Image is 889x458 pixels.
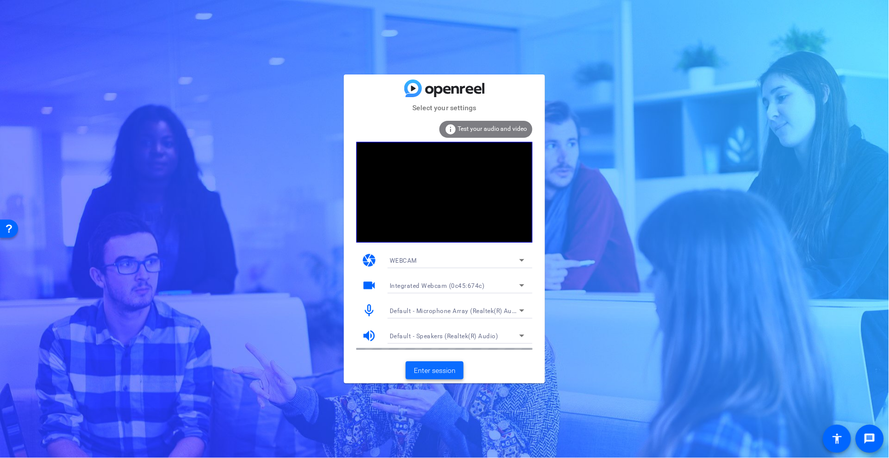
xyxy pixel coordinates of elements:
[404,80,485,97] img: blue-gradient.svg
[390,333,498,340] span: Default - Speakers (Realtek(R) Audio)
[831,433,843,445] mat-icon: accessibility
[362,278,377,293] mat-icon: videocam
[362,303,377,318] mat-icon: mic_none
[406,361,464,379] button: Enter session
[390,307,524,315] span: Default - Microphone Array (Realtek(R) Audio)
[362,253,377,268] mat-icon: camera
[444,123,457,135] mat-icon: info
[458,125,527,132] span: Test your audio and video
[362,328,377,343] mat-icon: volume_up
[390,257,417,264] span: WEBCAM
[344,102,545,113] mat-card-subtitle: Select your settings
[390,282,485,289] span: Integrated Webcam (0c45:674c)
[414,365,456,376] span: Enter session
[864,433,876,445] mat-icon: message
